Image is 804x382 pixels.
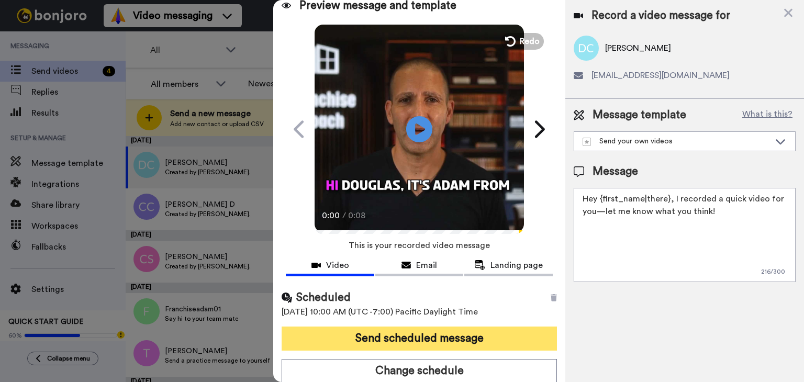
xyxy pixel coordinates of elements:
span: Message [593,164,638,179]
div: Send your own videos [583,136,770,147]
span: Landing page [490,259,543,272]
img: demo-template.svg [583,138,591,146]
textarea: Hey {first_name|there}, I recorded a quick video for you—let me know what you think! [574,188,796,282]
p: Message from James, sent 21h ago [46,40,181,50]
span: / [342,209,346,222]
div: message notification from James, 21h ago. Hi Adam, ​ Boost your Bonjoro view rate with this handy... [16,22,194,57]
span: Scheduled [296,290,351,306]
span: 0:08 [348,209,366,222]
span: [DATE] 10:00 AM (UTC -7:00) Pacific Daylight Time [282,306,557,318]
span: Message template [593,107,686,123]
span: 0:00 [322,209,340,222]
button: Send scheduled message [282,327,557,351]
span: This is your recorded video message [349,234,490,257]
p: Hi [PERSON_NAME], ​ Boost your Bonjoro view rate with this handy guide. Make sure your sending ad... [46,30,181,40]
span: Video [326,259,349,272]
span: Email [416,259,437,272]
button: What is this? [739,107,796,123]
span: [EMAIL_ADDRESS][DOMAIN_NAME] [591,69,730,82]
img: Profile image for James [24,31,40,48]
